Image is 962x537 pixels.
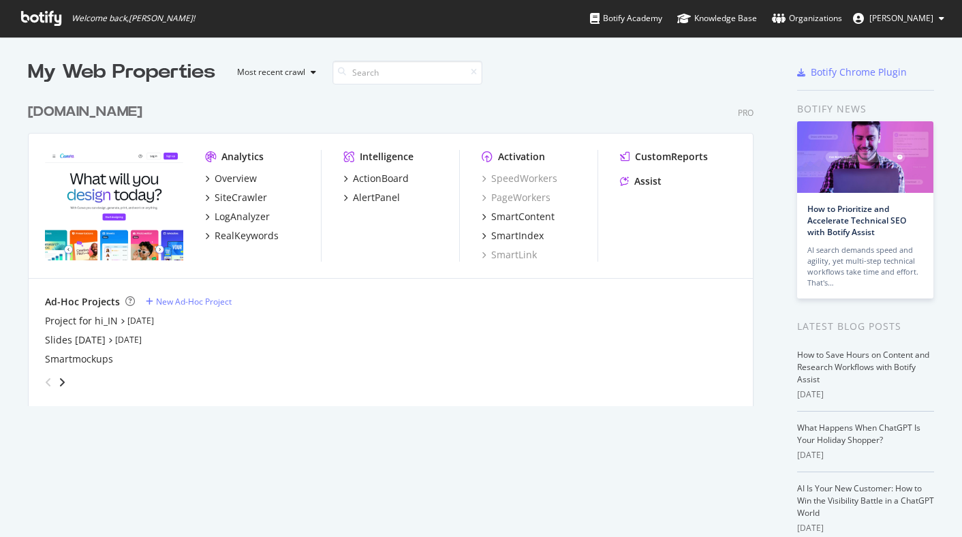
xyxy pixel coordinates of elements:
[677,12,757,25] div: Knowledge Base
[146,296,232,307] a: New Ad-Hoc Project
[115,334,142,346] a: [DATE]
[226,61,322,83] button: Most recent crawl
[28,86,764,406] div: grid
[45,150,183,260] img: canva.com
[72,13,195,24] span: Welcome back, [PERSON_NAME] !
[343,172,409,185] a: ActionBoard
[482,248,537,262] a: SmartLink
[205,229,279,243] a: RealKeywords
[482,191,550,204] a: PageWorkers
[807,245,923,288] div: AI search demands speed and agility, yet multi-step technical workflows take time and effort. Tha...
[215,172,257,185] div: Overview
[797,65,907,79] a: Botify Chrome Plugin
[40,371,57,393] div: angle-left
[28,102,148,122] a: [DOMAIN_NAME]
[869,12,933,24] span: CJ Camua
[215,229,279,243] div: RealKeywords
[797,121,933,193] img: How to Prioritize and Accelerate Technical SEO with Botify Assist
[491,210,555,224] div: SmartContent
[482,229,544,243] a: SmartIndex
[156,296,232,307] div: New Ad-Hoc Project
[842,7,955,29] button: [PERSON_NAME]
[738,107,754,119] div: Pro
[797,422,920,446] a: What Happens When ChatGPT Is Your Holiday Shopper?
[28,59,215,86] div: My Web Properties
[360,150,414,164] div: Intelligence
[797,449,934,461] div: [DATE]
[797,319,934,334] div: Latest Blog Posts
[620,174,662,188] a: Assist
[635,150,708,164] div: CustomReports
[482,210,555,224] a: SmartContent
[797,482,934,519] a: AI Is Your New Customer: How to Win the Visibility Battle in a ChatGPT World
[205,191,267,204] a: SiteCrawler
[45,295,120,309] div: Ad-Hoc Projects
[811,65,907,79] div: Botify Chrome Plugin
[45,352,113,366] a: Smartmockups
[45,333,106,347] a: Slides [DATE]
[205,210,270,224] a: LogAnalyzer
[634,174,662,188] div: Assist
[28,102,142,122] div: [DOMAIN_NAME]
[797,349,929,385] a: How to Save Hours on Content and Research Workflows with Botify Assist
[343,191,400,204] a: AlertPanel
[45,314,118,328] a: Project for hi_IN
[797,102,934,117] div: Botify news
[353,191,400,204] div: AlertPanel
[353,172,409,185] div: ActionBoard
[332,61,482,85] input: Search
[620,150,708,164] a: CustomReports
[237,68,305,76] div: Most recent crawl
[491,229,544,243] div: SmartIndex
[590,12,662,25] div: Botify Academy
[797,388,934,401] div: [DATE]
[807,203,906,238] a: How to Prioritize and Accelerate Technical SEO with Botify Assist
[205,172,257,185] a: Overview
[57,375,67,389] div: angle-right
[215,210,270,224] div: LogAnalyzer
[772,12,842,25] div: Organizations
[797,522,934,534] div: [DATE]
[498,150,545,164] div: Activation
[127,315,154,326] a: [DATE]
[221,150,264,164] div: Analytics
[215,191,267,204] div: SiteCrawler
[482,172,557,185] a: SpeedWorkers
